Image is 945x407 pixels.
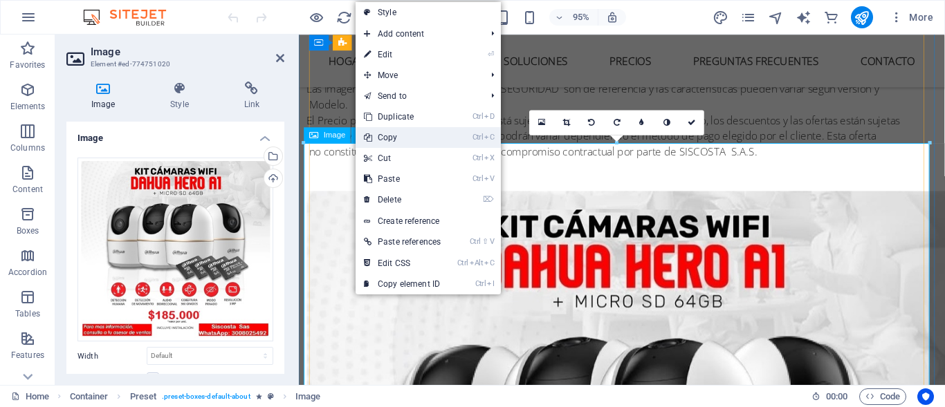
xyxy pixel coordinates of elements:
p: El Precio puede variar sin previo aviso y está sujeto a unidades en inventario. El precio, los de... [8,82,672,131]
i: Ctrl [472,174,484,183]
i: Publish [854,10,870,26]
i: On resize automatically adjust zoom level to fit chosen device. [606,11,618,23]
label: Fit image [77,370,147,387]
i: C [484,258,494,267]
a: Greyscale [654,110,679,135]
i: Alt [470,258,484,267]
i: Design (Ctrl+Alt+Y) [713,10,728,26]
a: Rotate right 90° [605,110,630,135]
i: Element contains an animation [256,392,262,400]
a: CtrlVPaste [356,169,449,189]
button: text_generator [796,9,812,26]
img: Editor Logo [80,9,183,26]
p: Columns [10,142,45,153]
button: Code [859,388,906,405]
h4: Image [66,122,284,146]
p: Las Imágenes de los KIT DE CÁMARAS DE SEGURIDAD son de referencia y las características pueden va... [8,48,672,82]
span: Add content [356,23,480,44]
i: Ctrl [475,279,486,288]
button: Usercentrics [917,388,934,405]
i: Ctrl [472,153,484,162]
span: Click to select. Double-click to edit [130,388,157,405]
a: ⌦Delete [356,189,449,210]
button: Click here to leave preview mode and continue editing [308,9,324,26]
i: ⇧ [482,237,488,246]
i: Navigator [768,10,784,26]
button: 95% [549,9,598,26]
i: Commerce [823,10,839,26]
button: publish [851,6,873,28]
i: Ctrl [470,237,481,246]
i: Ctrl [457,258,468,267]
button: navigator [768,9,785,26]
span: Code [865,388,900,405]
p: Accordion [8,267,47,278]
h3: Element #ed-774751020 [91,58,257,70]
h4: Image [66,82,145,111]
span: Image [324,131,346,139]
h2: Image [91,46,284,58]
i: AI Writer [796,10,811,26]
label: Width [77,352,147,360]
p: Boxes [17,225,39,236]
span: : [836,391,838,401]
a: Style [356,2,501,23]
a: Confirm ( Ctrl ⏎ ) [679,110,704,135]
a: ⏎Edit [356,44,449,65]
a: Select files from the file manager, stock photos, or upload file(s) [529,110,554,135]
a: CtrlICopy element ID [356,274,449,294]
button: pages [740,9,757,26]
i: Ctrl [472,112,484,121]
i: X [484,153,494,162]
span: Click to select. Double-click to edit [295,388,320,405]
nav: breadcrumb [70,388,321,405]
span: Click to select. Double-click to edit [70,388,109,405]
a: Click to cancel selection. Double-click to open Pages [11,388,49,405]
a: Create reference [356,211,501,231]
button: More [884,6,939,28]
a: CtrlDDuplicate [356,106,449,127]
p: Tables [15,308,40,319]
i: D [484,112,494,121]
span: More [890,10,933,24]
p: Elements [10,101,46,112]
a: CtrlCCopy [356,127,449,148]
i: ⏎ [488,50,494,59]
p: Favorites [10,59,45,70]
i: V [490,237,494,246]
h4: Link [219,82,284,111]
span: 00 00 [826,388,847,405]
button: reload [336,9,352,26]
span: . preset-boxes-default-about [162,388,250,405]
i: Ctrl [472,133,484,142]
div: KITCAMIPSC22-FSTkhZ1h84uPfzAiRUrXlw.jpg [77,158,273,342]
i: I [487,279,494,288]
i: Reload page [336,10,352,26]
i: V [484,174,494,183]
h6: 95% [570,9,592,26]
a: Crop mode [555,110,580,135]
button: design [713,9,729,26]
span: Move [356,65,480,86]
a: Send to [356,86,480,106]
a: Blur [630,110,654,135]
p: Content [12,184,43,195]
i: ⌦ [483,195,494,204]
a: Rotate left 90° [580,110,605,135]
i: This element is a customizable preset [268,392,274,400]
i: Pages (Ctrl+Alt+S) [740,10,756,26]
a: Ctrl⇧VPaste references [356,231,449,252]
p: Features [11,350,44,361]
a: CtrlXCut [356,148,449,169]
i: C [484,133,494,142]
h4: Style [145,82,219,111]
a: CtrlAltCEdit CSS [356,253,449,274]
button: commerce [823,9,840,26]
h6: Session time [811,388,848,405]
